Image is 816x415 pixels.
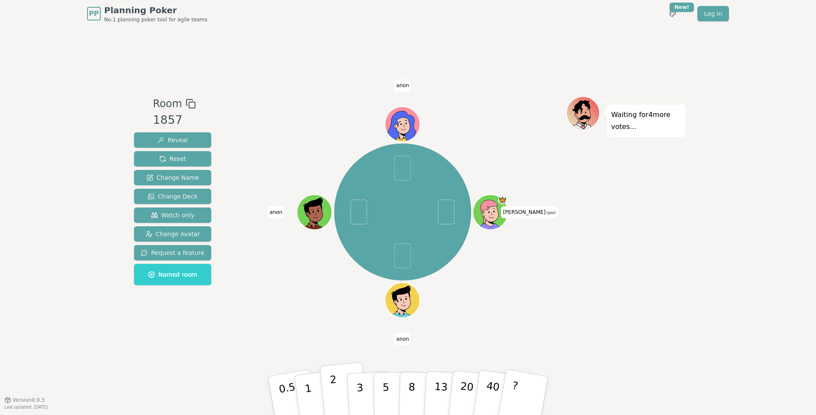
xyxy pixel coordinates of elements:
span: Watch only [151,211,195,219]
span: Click to change your name [394,79,411,91]
span: Change Avatar [146,230,200,238]
button: Reset [134,151,211,167]
p: Waiting for 4 more votes... [611,109,681,133]
button: Change Avatar [134,226,211,242]
div: 1857 [153,111,195,129]
span: Last updated: [DATE] [4,405,48,409]
button: Watch only [134,207,211,223]
span: Click to change your name [268,206,285,218]
button: Change Name [134,170,211,185]
button: New! [665,6,680,21]
span: PP [89,9,99,19]
button: Named room [134,264,211,285]
button: Request a feature [134,245,211,260]
button: Reveal [134,132,211,148]
span: (you) [545,211,556,215]
span: Change Deck [148,192,198,201]
span: Planning Poker [104,4,207,16]
button: Click to change your avatar [474,196,507,229]
span: Version 0.9.3 [13,397,45,403]
span: Click to change your name [394,333,411,345]
span: Change Name [146,173,199,182]
a: Log in [697,6,729,21]
span: Rob is the host [498,196,507,205]
span: Reset [159,155,186,163]
span: Click to change your name [501,206,558,218]
button: Version0.9.3 [4,397,45,403]
span: Room [153,96,182,111]
span: Reveal [157,136,188,144]
span: Named room [148,270,197,279]
span: No.1 planning poker tool for agile teams [104,16,207,23]
a: PPPlanning PokerNo.1 planning poker tool for agile teams [87,4,207,23]
div: New! [670,3,694,12]
span: Request a feature [141,248,204,257]
button: Change Deck [134,189,211,204]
